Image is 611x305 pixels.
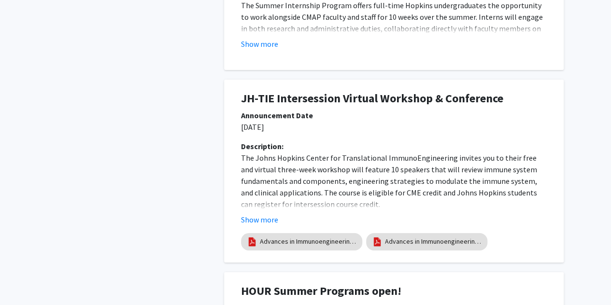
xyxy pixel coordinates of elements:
a: Advances in Immunoengineering Final Flyer [385,236,482,247]
button: Show more [241,214,278,225]
div: Announcement Date [241,110,547,121]
div: Description: [241,140,547,152]
button: Show more [241,38,278,50]
img: pdf_icon.png [247,236,257,247]
h1: HOUR Summer Programs open! [241,284,547,298]
p: [DATE] [241,121,547,133]
p: The Johns Hopkins Center for Translational ImmunoEngineering invites you to their free and virtua... [241,152,547,210]
a: Advances in Immunoengineering 2025 (1) [260,236,356,247]
img: pdf_icon.png [372,236,383,247]
h1: JH-TIE Intersession Virtual Workshop & Conference [241,92,547,106]
iframe: Chat [7,262,41,298]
